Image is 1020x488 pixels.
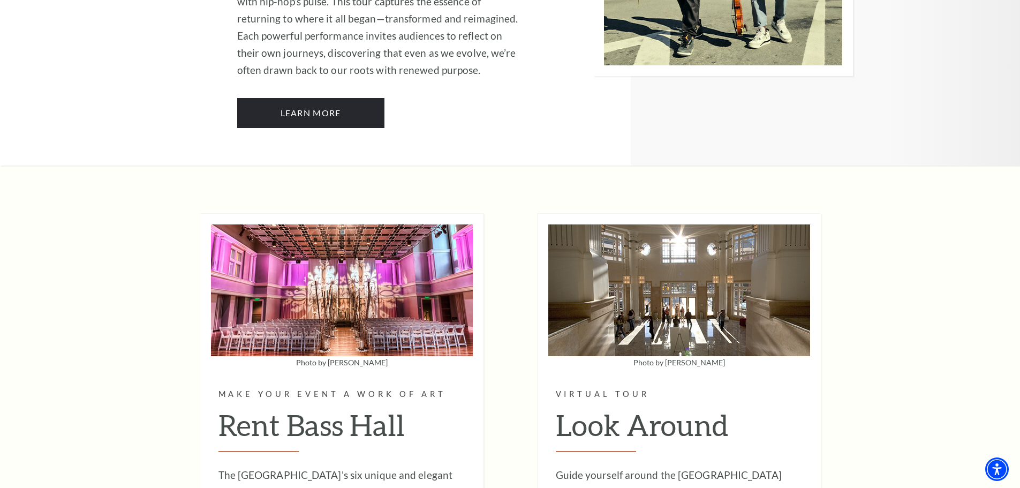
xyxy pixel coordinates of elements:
[556,408,803,452] h2: Look Around
[556,388,803,401] p: Virtual Tour
[548,359,810,366] p: Photo by [PERSON_NAME]
[985,457,1009,481] div: Accessibility Menu
[218,408,465,452] h2: Rent Bass Hall
[237,98,384,128] a: Learn More Black Violin: Full Circle Tour
[211,224,473,356] img: Special Event Rental
[548,224,810,356] img: Touring Bass Hall
[218,388,465,401] p: Make Your Event a Work of Art
[211,359,473,366] p: Photo by [PERSON_NAME]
